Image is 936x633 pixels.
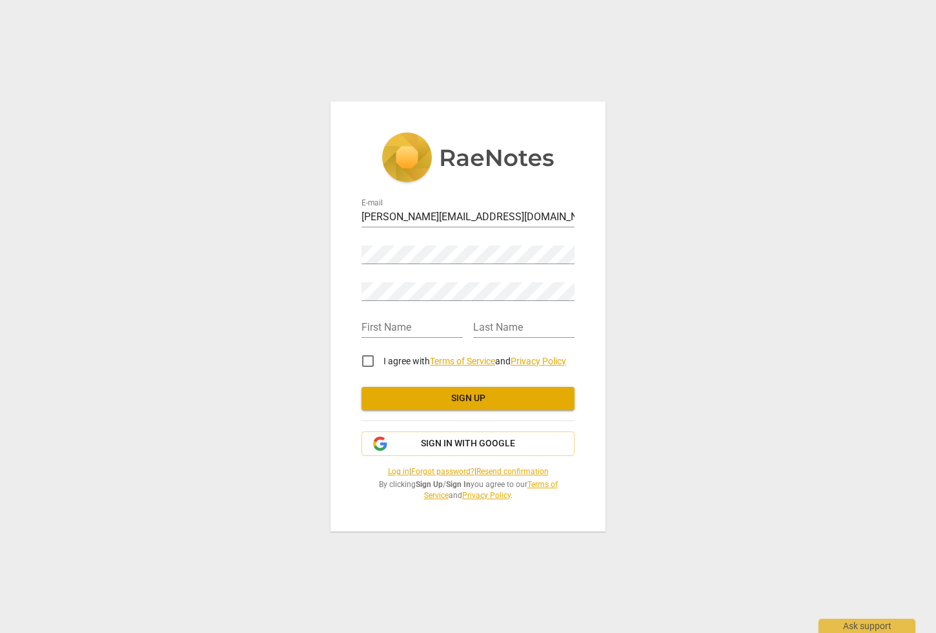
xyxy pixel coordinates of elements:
[430,356,495,366] a: Terms of Service
[424,480,558,500] a: Terms of Service
[382,132,554,185] img: 5ac2273c67554f335776073100b6d88f.svg
[476,467,549,476] a: Resend confirmation
[421,437,515,450] span: Sign in with Google
[372,392,564,405] span: Sign up
[446,480,471,489] b: Sign In
[511,356,566,366] a: Privacy Policy
[383,356,566,366] span: I agree with and
[361,466,575,477] span: | |
[361,431,575,456] button: Sign in with Google
[388,467,409,476] a: Log in
[416,480,443,489] b: Sign Up
[819,619,915,633] div: Ask support
[361,387,575,410] button: Sign up
[361,200,383,207] label: E-mail
[411,467,474,476] a: Forgot password?
[462,491,511,500] a: Privacy Policy
[361,479,575,501] span: By clicking / you agree to our and .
